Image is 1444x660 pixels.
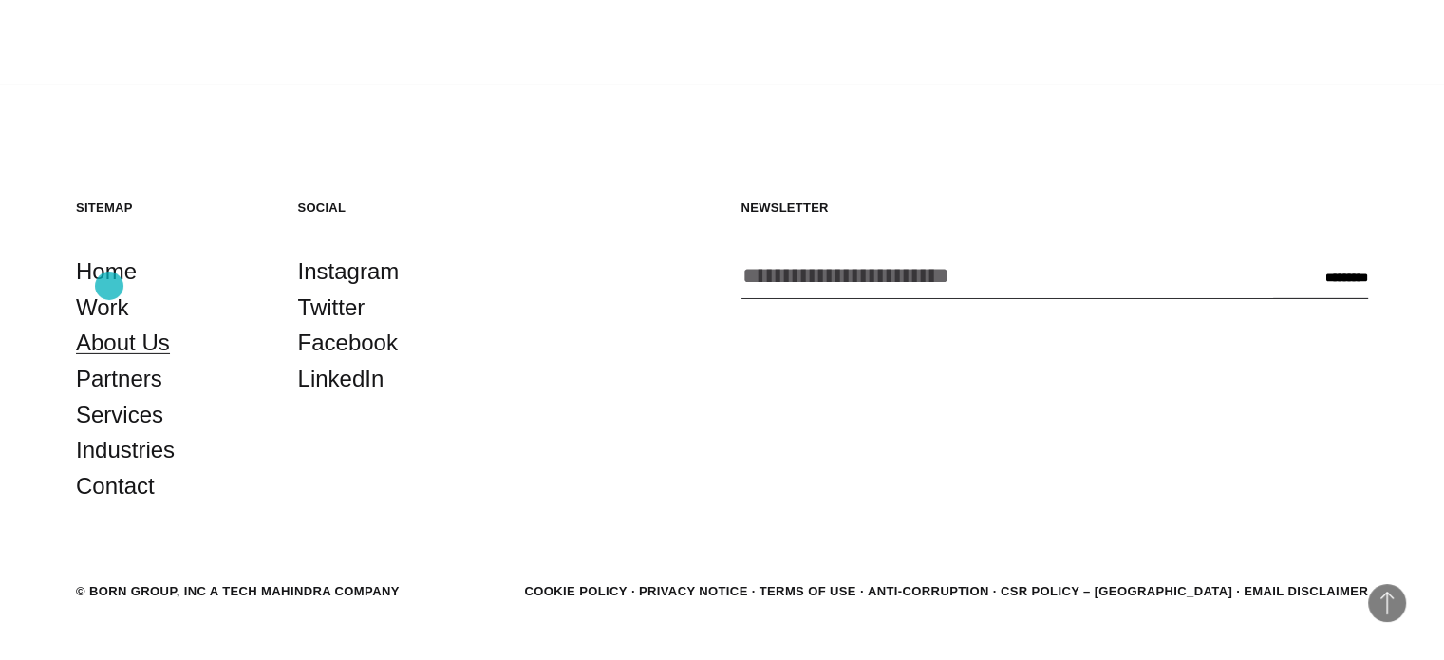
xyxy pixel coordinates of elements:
[298,290,366,326] a: Twitter
[639,584,748,598] a: Privacy Notice
[76,325,170,361] a: About Us
[76,254,137,290] a: Home
[298,254,400,290] a: Instagram
[76,582,400,601] div: © BORN GROUP, INC A Tech Mahindra Company
[76,468,155,504] a: Contact
[298,361,384,397] a: LinkedIn
[524,584,627,598] a: Cookie Policy
[741,199,1369,216] h5: Newsletter
[76,290,129,326] a: Work
[298,199,482,216] h5: Social
[1244,584,1368,598] a: Email Disclaimer
[760,584,856,598] a: Terms of Use
[298,325,398,361] a: Facebook
[76,432,175,468] a: Industries
[76,397,163,433] a: Services
[1368,584,1406,622] button: Back to Top
[76,361,162,397] a: Partners
[1001,584,1232,598] a: CSR POLICY – [GEOGRAPHIC_DATA]
[868,584,989,598] a: Anti-Corruption
[76,199,260,216] h5: Sitemap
